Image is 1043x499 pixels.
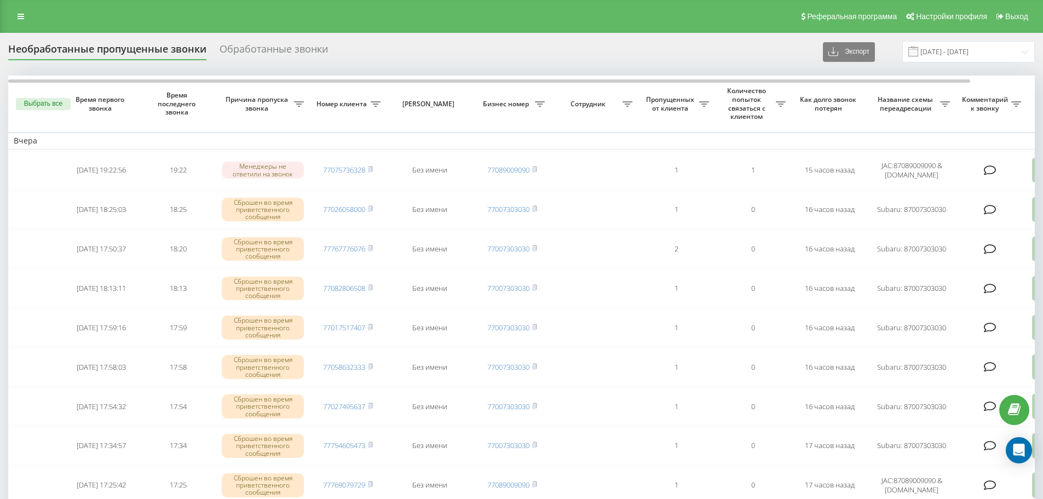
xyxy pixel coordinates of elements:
[1005,12,1028,21] span: Выход
[323,402,365,411] a: 77027495637
[63,388,140,425] td: [DATE] 17:54:32
[63,230,140,267] td: [DATE] 17:50:37
[556,100,623,108] span: Сотрудник
[916,12,987,21] span: Настройки профиля
[868,427,955,464] td: Subaru: 87007303030
[868,191,955,228] td: Subaru: 87007303030
[487,204,529,214] a: 77007303030
[16,98,71,110] button: Выбрать все
[140,388,216,425] td: 17:54
[386,269,474,307] td: Без имени
[714,427,791,464] td: 0
[791,388,868,425] td: 16 часов назад
[638,191,714,228] td: 1
[140,191,216,228] td: 18:25
[791,269,868,307] td: 16 часов назад
[323,480,365,490] a: 77769079729
[323,244,365,254] a: 77767776076
[868,152,955,189] td: JAC:87089009090 & [DOMAIN_NAME]
[638,230,714,267] td: 2
[386,388,474,425] td: Без имени
[714,191,791,228] td: 0
[140,348,216,386] td: 17:58
[140,230,216,267] td: 18:20
[72,95,131,112] span: Время первого звонка
[714,309,791,346] td: 0
[315,100,371,108] span: Номер клиента
[487,480,529,490] a: 77089009090
[8,43,206,60] div: Необработанные пропущенные звонки
[323,204,365,214] a: 77026058000
[386,309,474,346] td: Без имени
[323,323,365,332] a: 77017517407
[323,362,365,372] a: 77058632333
[323,440,365,450] a: 77754605473
[791,427,868,464] td: 17 часов назад
[487,244,529,254] a: 77007303030
[222,434,304,458] div: Сброшен во время приветственного сообщения
[63,427,140,464] td: [DATE] 17:34:57
[323,165,365,175] a: 77075736328
[386,152,474,189] td: Без имени
[791,309,868,346] td: 16 часов назад
[222,162,304,178] div: Менеджеры не ответили на звонок
[638,269,714,307] td: 1
[386,427,474,464] td: Без имени
[791,348,868,386] td: 16 часов назад
[873,95,940,112] span: Название схемы переадресации
[148,91,208,117] span: Время последнего звонка
[140,269,216,307] td: 18:13
[638,152,714,189] td: 1
[222,277,304,301] div: Сброшен во время приветственного сообщения
[868,309,955,346] td: Subaru: 87007303030
[487,362,529,372] a: 77007303030
[222,95,294,112] span: Причина пропуска звонка
[140,152,216,189] td: 19:22
[823,42,875,62] button: Экспорт
[868,348,955,386] td: Subaru: 87007303030
[791,191,868,228] td: 16 часов назад
[868,388,955,425] td: Subaru: 87007303030
[222,237,304,261] div: Сброшен во время приветственного сообщения
[63,191,140,228] td: [DATE] 18:25:03
[220,43,328,60] div: Обработанные звонки
[63,269,140,307] td: [DATE] 18:13:11
[638,348,714,386] td: 1
[140,309,216,346] td: 17:59
[638,427,714,464] td: 1
[386,348,474,386] td: Без имени
[222,473,304,497] div: Сброшен во время приветственного сообщения
[222,394,304,418] div: Сброшен во время приветственного сообщения
[800,95,859,112] span: Как долго звонок потерян
[791,230,868,267] td: 16 часов назад
[63,309,140,346] td: [DATE] 17:59:16
[386,191,474,228] td: Без имени
[1006,437,1032,463] div: Open Intercom Messenger
[714,269,791,307] td: 0
[386,230,474,267] td: Без имени
[643,95,699,112] span: Пропущенных от клиента
[395,100,464,108] span: [PERSON_NAME]
[487,402,529,411] a: 77007303030
[720,87,776,121] span: Количество попыток связаться с клиентом
[222,355,304,379] div: Сброшен во время приветственного сообщения
[487,165,529,175] a: 77089009090
[487,440,529,450] a: 77007303030
[487,323,529,332] a: 77007303030
[63,152,140,189] td: [DATE] 19:22:56
[868,230,955,267] td: Subaru: 87007303030
[222,198,304,222] div: Сброшен во время приветственного сообщения
[714,230,791,267] td: 0
[714,152,791,189] td: 1
[791,152,868,189] td: 15 часов назад
[638,309,714,346] td: 1
[222,316,304,340] div: Сброшен во время приветственного сообщения
[479,100,535,108] span: Бизнес номер
[63,348,140,386] td: [DATE] 17:58:03
[714,348,791,386] td: 0
[487,283,529,293] a: 77007303030
[638,388,714,425] td: 1
[714,388,791,425] td: 0
[807,12,897,21] span: Реферальная программа
[323,283,365,293] a: 77082806508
